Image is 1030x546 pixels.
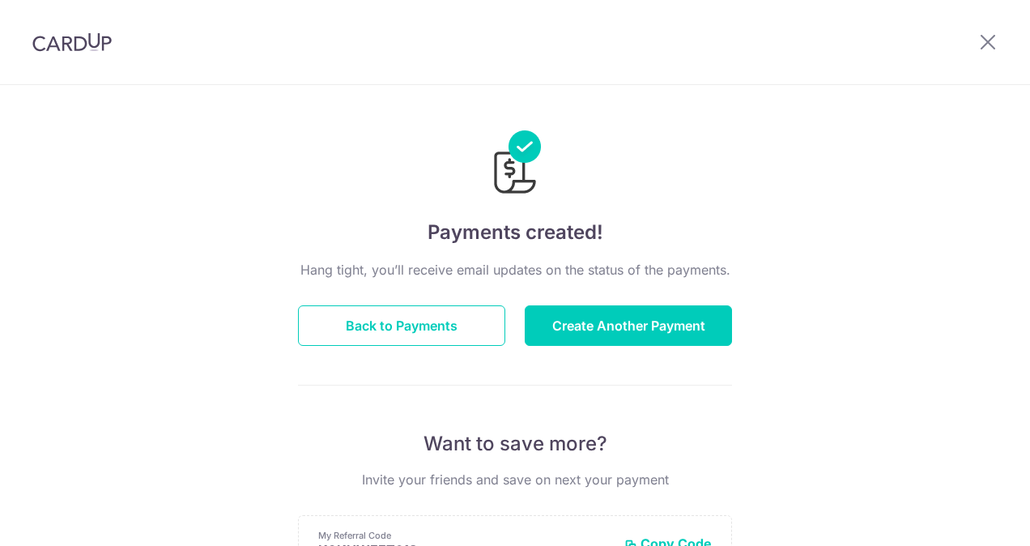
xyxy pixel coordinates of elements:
[298,218,732,247] h4: Payments created!
[318,529,611,542] p: My Referral Code
[298,260,732,279] p: Hang tight, you’ll receive email updates on the status of the payments.
[298,470,732,489] p: Invite your friends and save on next your payment
[489,130,541,198] img: Payments
[525,305,732,346] button: Create Another Payment
[32,32,112,52] img: CardUp
[298,431,732,457] p: Want to save more?
[298,305,505,346] button: Back to Payments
